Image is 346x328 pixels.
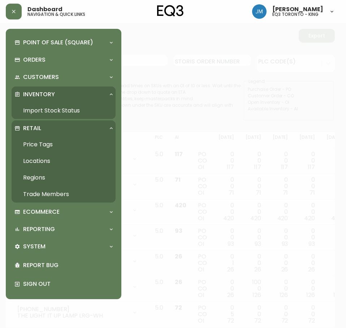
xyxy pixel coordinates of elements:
[23,261,113,269] p: Report Bug
[27,12,85,17] h5: navigation & quick links
[12,153,116,169] a: Locations
[12,239,116,254] div: System
[23,208,60,216] p: Ecommerce
[12,169,116,186] a: Regions
[12,120,116,136] div: Retail
[23,56,46,64] p: Orders
[27,6,62,12] span: Dashboard
[272,6,323,12] span: [PERSON_NAME]
[12,136,116,153] a: Price Tags
[12,102,116,119] a: Import Stock Status
[12,204,116,220] div: Ecommerce
[23,124,41,132] p: Retail
[23,243,46,251] p: System
[23,90,55,98] p: Inventory
[23,280,113,288] p: Sign Out
[272,12,319,17] h5: eq3 toronto - king
[12,69,116,85] div: Customers
[12,221,116,237] div: Reporting
[12,186,116,203] a: Trade Members
[12,275,116,293] div: Sign Out
[12,35,116,50] div: Point of Sale (Square)
[23,73,59,81] p: Customers
[252,4,267,19] img: b88646003a19a9f750de19192e969c24
[23,225,55,233] p: Reporting
[23,39,93,46] p: Point of Sale (Square)
[12,52,116,68] div: Orders
[12,87,116,102] div: Inventory
[157,5,184,17] img: logo
[12,256,116,275] div: Report Bug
